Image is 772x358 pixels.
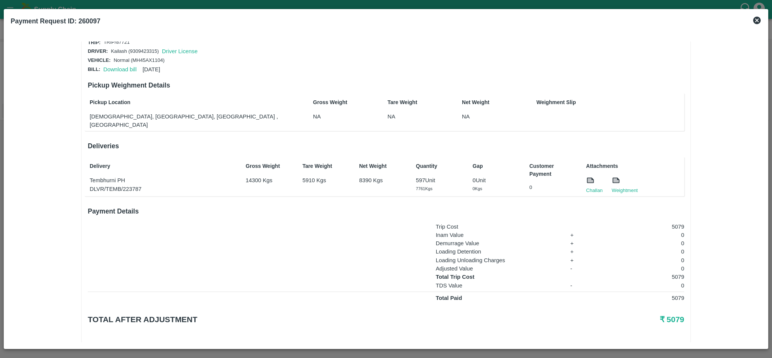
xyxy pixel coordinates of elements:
[88,40,101,45] span: Trip:
[586,187,603,194] a: Challan
[601,264,684,273] p: 0
[472,186,482,191] span: 0 Kgs
[601,294,684,302] p: 5079
[570,239,591,247] p: +
[586,162,683,170] p: Attachments
[359,176,406,184] p: 8390 Kgs
[436,274,474,280] strong: Total Trip Cost
[416,162,463,170] p: Quantity
[303,162,349,170] p: Tare Weight
[90,185,235,193] p: DLVR/TEMB/223787
[246,176,292,184] p: 14300 Kgs
[570,231,591,239] p: +
[111,48,159,55] p: Kailash (9309423315)
[88,141,684,151] h6: Deliveries
[359,162,406,170] p: Net Weight
[436,239,560,247] p: Demurrage Value
[601,239,684,247] p: 0
[142,66,160,72] span: [DATE]
[601,223,684,231] p: 5079
[601,247,684,256] p: 0
[416,176,463,184] p: 597 Unit
[436,295,462,301] strong: Total Paid
[88,48,108,54] span: Driver:
[90,162,235,170] p: Delivery
[601,256,684,264] p: 0
[416,186,433,191] span: 7761 Kgs
[436,231,560,239] p: Inam Value
[436,223,560,231] p: Trip Cost
[387,112,434,121] p: NA
[303,176,349,184] p: 5910 Kgs
[436,281,560,290] p: TDS Value
[88,314,485,325] h5: Total after adjustment
[313,112,360,121] p: NA
[612,187,638,194] a: Weightment
[570,256,591,264] p: +
[436,264,560,273] p: Adjusted Value
[436,247,560,256] p: Loading Detention
[246,162,292,170] p: Gross Weight
[570,247,591,256] p: +
[313,98,360,106] p: Gross Weight
[436,256,560,264] p: Loading Unloading Charges
[472,162,519,170] p: Gap
[90,98,285,106] p: Pickup Location
[570,281,591,290] p: -
[529,184,576,191] p: 0
[88,66,100,72] span: Bill:
[114,57,165,64] p: Normal (MH45AX1104)
[529,162,576,178] p: Customer Payment
[472,176,519,184] p: 0 Unit
[88,206,684,217] h6: Payment Details
[104,39,130,46] p: TRIP/87721
[90,176,235,184] p: Tembhurni PH
[387,98,434,106] p: Tare Weight
[601,231,684,239] p: 0
[90,112,285,129] p: [DEMOGRAPHIC_DATA], [GEOGRAPHIC_DATA], [GEOGRAPHIC_DATA] , [GEOGRAPHIC_DATA]
[103,66,136,72] a: Download bill
[88,57,111,63] span: Vehicle:
[601,281,684,290] p: 0
[88,80,684,91] h6: Pickup Weighment Details
[570,264,591,273] p: -
[462,98,509,106] p: Net Weight
[601,273,684,281] p: 5079
[11,17,100,25] b: Payment Request ID: 260097
[462,112,509,121] p: NA
[485,314,684,325] h5: ₹ 5079
[537,98,682,106] p: Weighment Slip
[162,48,198,54] a: Driver License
